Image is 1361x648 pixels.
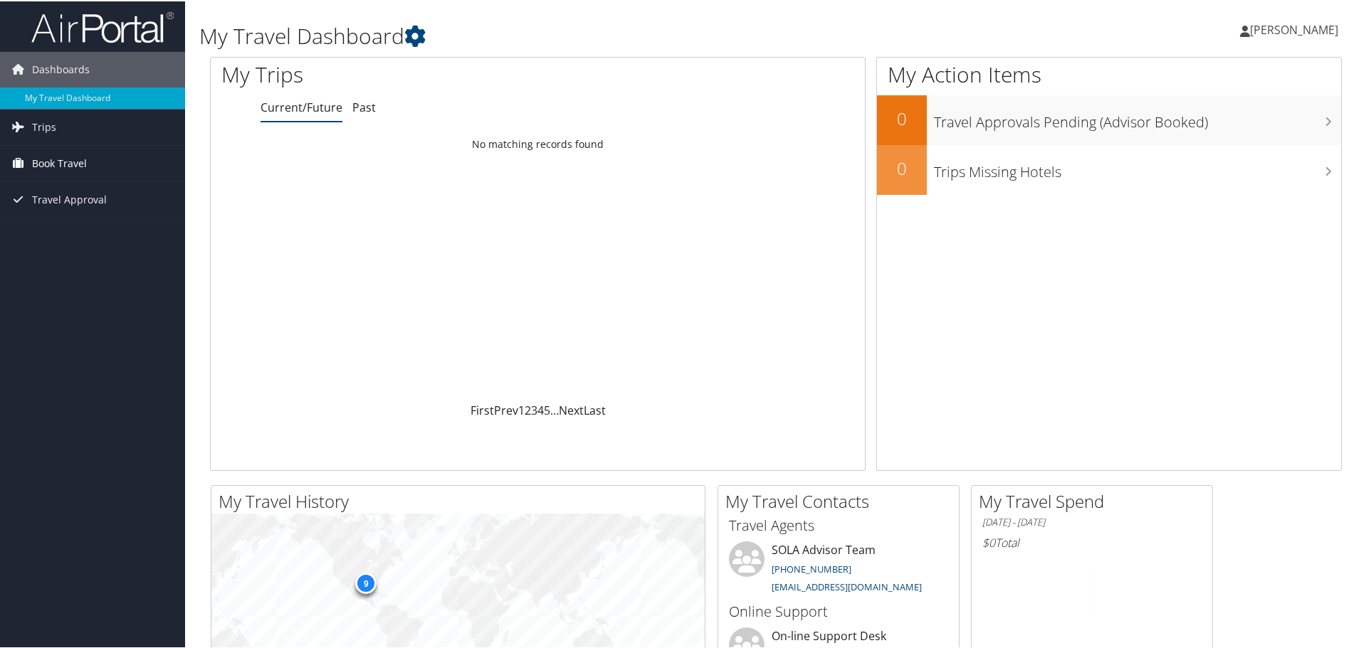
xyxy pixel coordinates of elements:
[518,401,525,417] a: 1
[1240,7,1352,50] a: [PERSON_NAME]
[725,488,959,512] h2: My Travel Contacts
[199,20,968,50] h1: My Travel Dashboard
[352,98,376,114] a: Past
[219,488,705,512] h2: My Travel History
[32,181,107,216] span: Travel Approval
[471,401,494,417] a: First
[877,94,1341,144] a: 0Travel Approvals Pending (Advisor Booked)
[494,401,518,417] a: Prev
[722,540,955,598] li: SOLA Advisor Team
[877,144,1341,193] a: 0Trips Missing Hotels
[934,154,1341,181] h3: Trips Missing Hotels
[877,155,927,179] h2: 0
[550,401,559,417] span: …
[877,105,927,129] h2: 0
[934,104,1341,131] h3: Travel Approvals Pending (Advisor Booked)
[32,108,56,144] span: Trips
[584,401,606,417] a: Last
[221,58,582,88] h1: My Trips
[772,561,851,574] a: [PHONE_NUMBER]
[261,98,342,114] a: Current/Future
[877,58,1341,88] h1: My Action Items
[982,533,1202,549] h6: Total
[211,130,865,156] td: No matching records found
[982,533,995,549] span: $0
[559,401,584,417] a: Next
[525,401,531,417] a: 2
[729,600,948,620] h3: Online Support
[31,9,174,43] img: airportal-logo.png
[32,51,90,86] span: Dashboards
[772,579,922,592] a: [EMAIL_ADDRESS][DOMAIN_NAME]
[544,401,550,417] a: 5
[537,401,544,417] a: 4
[1250,21,1338,36] span: [PERSON_NAME]
[355,571,377,593] div: 9
[982,514,1202,528] h6: [DATE] - [DATE]
[531,401,537,417] a: 3
[729,514,948,534] h3: Travel Agents
[979,488,1212,512] h2: My Travel Spend
[32,144,87,180] span: Book Travel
